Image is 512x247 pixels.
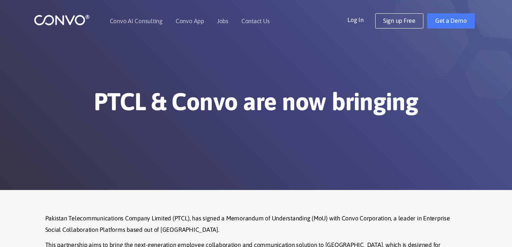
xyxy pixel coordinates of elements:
a: Log In [347,13,375,25]
a: Sign up Free [375,13,423,28]
a: Jobs [217,18,228,24]
a: Convo App [176,18,204,24]
a: Get a Demo [427,13,475,28]
h1: PTCL & Convo are now bringing [45,87,467,122]
a: Contact Us [241,18,270,24]
p: Pakistan Telecommunications Company Limited (PTCL), has signed a Memorandum of Understanding (MoU... [45,213,467,236]
img: logo_1.png [34,14,90,26]
a: Convo AI Consulting [110,18,163,24]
